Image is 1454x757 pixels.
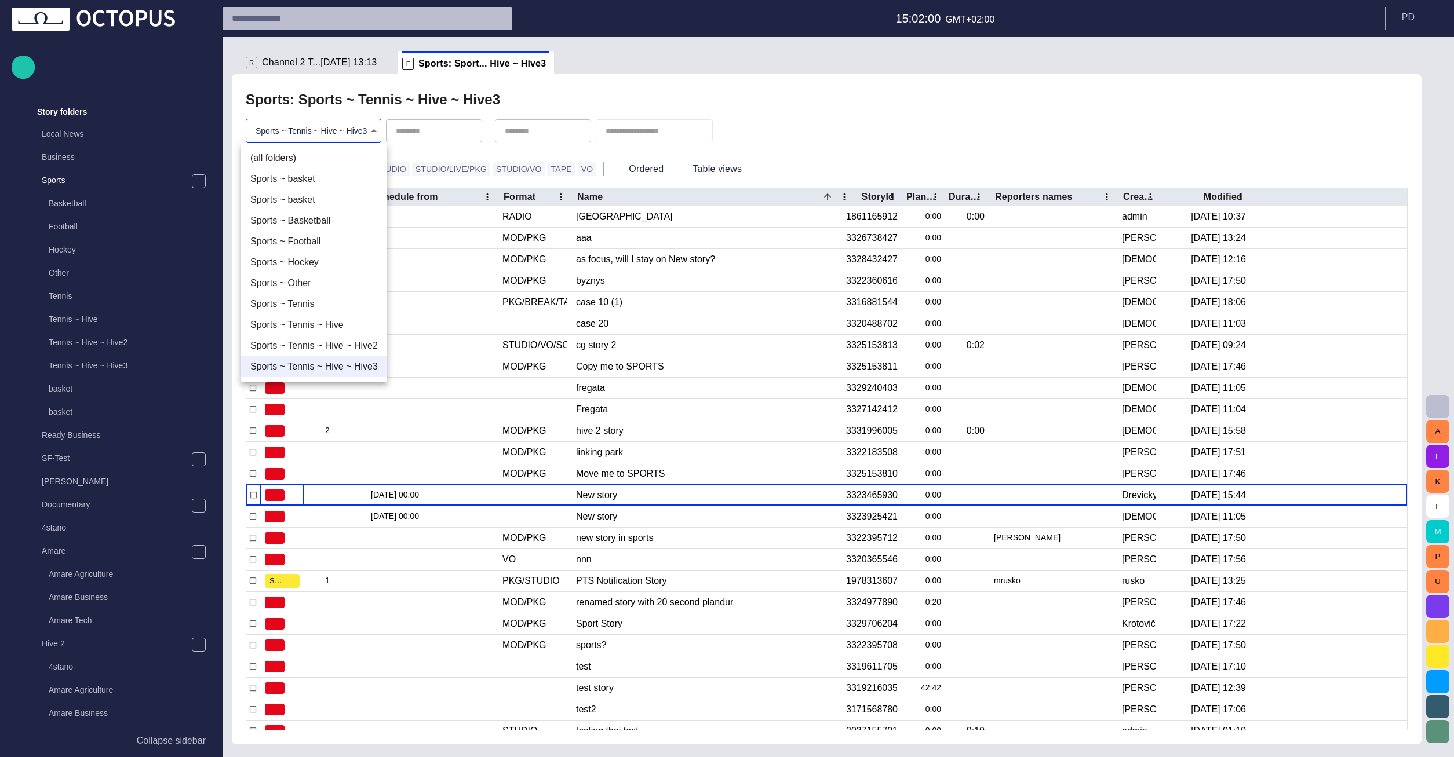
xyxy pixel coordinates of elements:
[241,273,387,294] li: Sports ~ Other
[241,189,387,210] li: Sports ~ basket
[241,210,387,231] li: Sports ~ Basketball
[241,252,387,273] li: Sports ~ Hockey
[241,356,387,377] li: Sports ~ Tennis ~ Hive ~ Hive3
[241,294,387,314] li: Sports ~ Tennis
[241,148,387,169] li: (all folders)
[241,169,387,189] li: Sports ~ basket
[241,335,387,356] li: Sports ~ Tennis ~ Hive ~ Hive2
[241,231,387,252] li: Sports ~ Football
[241,314,387,335] li: Sports ~ Tennis ~ Hive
